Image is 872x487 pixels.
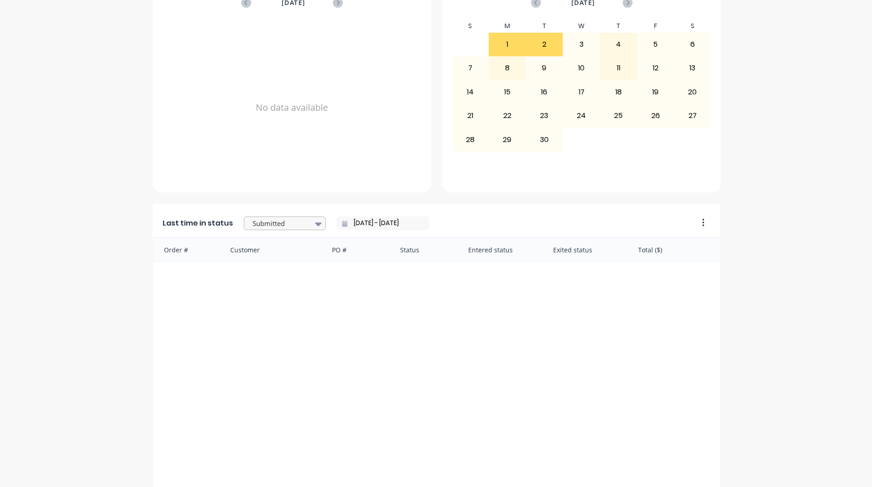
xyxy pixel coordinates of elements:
div: T [526,20,563,33]
div: M [489,20,526,33]
div: 21 [452,104,489,127]
span: Last time in status [163,218,233,229]
div: 9 [526,57,563,79]
div: 1 [489,33,525,56]
div: Status [391,238,459,262]
div: F [637,20,674,33]
div: 18 [600,81,637,103]
div: 17 [563,81,599,103]
div: 22 [489,104,525,127]
div: 8 [489,57,525,79]
div: 19 [637,81,674,103]
div: 14 [452,81,489,103]
div: 25 [600,104,637,127]
div: 3 [563,33,599,56]
div: 15 [489,81,525,103]
div: No data available [163,20,421,196]
div: T [600,20,637,33]
div: 23 [526,104,563,127]
div: 29 [489,128,525,151]
div: 5 [637,33,674,56]
div: 20 [674,81,711,103]
div: Customer [221,238,323,262]
div: Order # [153,238,221,262]
div: S [674,20,711,33]
div: PO # [323,238,391,262]
div: Entered status [459,238,544,262]
div: 11 [600,57,637,79]
div: 7 [452,57,489,79]
input: Filter by date [347,216,426,230]
div: S [452,20,489,33]
div: 4 [600,33,637,56]
div: 24 [563,104,599,127]
div: 12 [637,57,674,79]
div: 16 [526,81,563,103]
div: 27 [674,104,711,127]
div: 6 [674,33,711,56]
div: 10 [563,57,599,79]
div: 13 [674,57,711,79]
div: 30 [526,128,563,151]
div: 2 [526,33,563,56]
div: 28 [452,128,489,151]
div: Exited status [544,238,629,262]
div: 26 [637,104,674,127]
div: Total ($) [629,238,720,262]
div: W [563,20,600,33]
